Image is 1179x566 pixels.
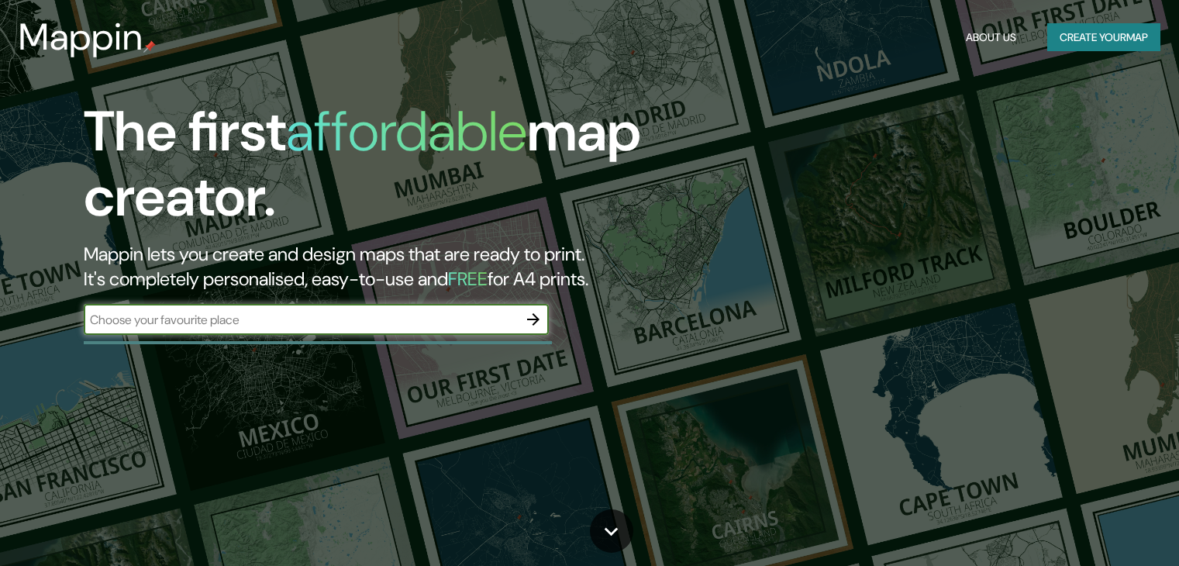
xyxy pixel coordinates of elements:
h1: affordable [286,95,527,167]
h3: Mappin [19,16,143,59]
button: About Us [960,23,1022,52]
h2: Mappin lets you create and design maps that are ready to print. It's completely personalised, eas... [84,242,674,292]
h5: FREE [448,267,488,291]
img: mappin-pin [143,40,156,53]
input: Choose your favourite place [84,311,518,329]
button: Create yourmap [1047,23,1160,52]
h1: The first map creator. [84,99,674,242]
